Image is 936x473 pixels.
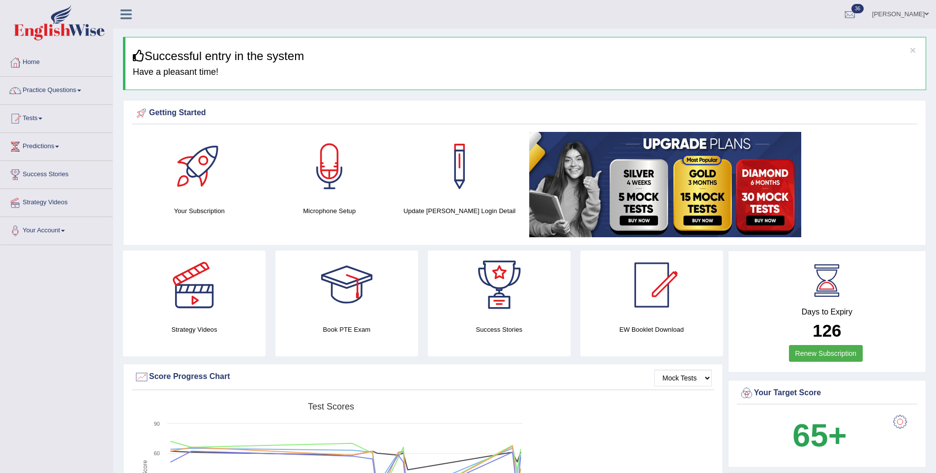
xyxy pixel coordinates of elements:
[123,324,266,335] h4: Strategy Videos
[0,105,113,129] a: Tests
[133,67,918,77] h4: Have a pleasant time!
[0,77,113,101] a: Practice Questions
[399,206,519,216] h4: Update [PERSON_NAME] Login Detail
[308,402,354,411] tspan: Test scores
[133,50,918,63] h3: Successful entry in the system
[792,417,846,453] b: 65+
[529,132,801,237] img: small5.jpg
[275,324,418,335] h4: Book PTE Exam
[813,321,841,340] b: 126
[0,161,113,186] a: Success Stories
[134,370,712,384] div: Score Progress Chart
[134,106,915,121] div: Getting Started
[739,308,915,316] h4: Days to Expiry
[0,189,113,214] a: Strategy Videos
[154,421,160,427] text: 90
[269,206,389,216] h4: Microphone Setup
[154,450,160,456] text: 60
[428,324,571,335] h4: Success Stories
[851,4,864,13] span: 36
[910,45,916,55] button: ×
[0,217,113,242] a: Your Account
[739,386,915,401] div: Your Target Score
[0,49,113,73] a: Home
[580,324,723,335] h4: EW Booklet Download
[789,345,863,362] a: Renew Subscription
[0,133,113,158] a: Predictions
[139,206,259,216] h4: Your Subscription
